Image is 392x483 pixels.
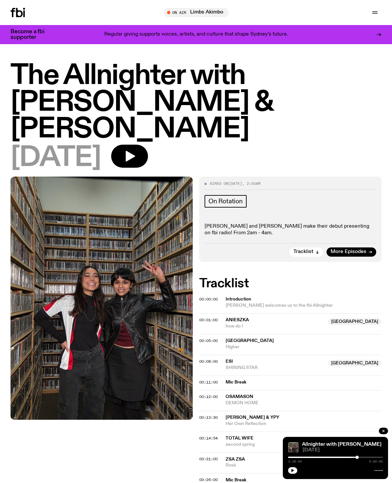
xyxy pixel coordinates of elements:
button: 00:00:00 [199,298,218,301]
button: 00:21:00 [199,457,218,461]
span: , 2:00am [242,181,260,186]
span: 00:13:30 [199,415,218,420]
span: SHINING STAR [226,365,324,371]
span: 5:00:00 [369,460,383,463]
button: 00:13:30 [199,416,218,419]
span: 00:08:00 [199,359,218,364]
h2: Tracklist [199,278,381,290]
span: 3:38:45 [288,460,302,463]
p: [PERSON_NAME] and [PERSON_NAME] make their debut presenting on fbi radio! From 2am - 4am. [205,223,376,236]
p: Regular giving supports voices, artists, and culture that shape Sydney’s future. [104,32,288,38]
span: [DATE] [228,181,242,186]
span: 00:00:00 [199,297,218,302]
span: 00:11:00 [199,380,218,385]
span: 00:26:00 [199,477,218,482]
span: Anieszka [226,318,249,322]
a: On Rotation [205,195,247,208]
span: [PERSON_NAME] welcomes us to the fbi Allnighter [226,303,333,308]
button: 00:05:00 [199,339,218,343]
span: ZSA ZSA [226,457,245,462]
span: 00:12:00 [199,394,218,399]
span: [DATE] [303,448,383,453]
span: Introduction [226,296,378,302]
span: Aired on [210,181,228,186]
button: Tracklist [289,247,323,257]
button: 00:12:00 [199,395,218,399]
span: [DATE] [11,145,101,171]
span: 00:01:00 [199,317,218,323]
span: Her Own Reflection [226,421,381,427]
button: 00:01:00 [199,318,218,322]
h3: Become a fbi supporter [11,29,53,40]
span: 00:21:00 [199,456,218,462]
a: More Episodes [327,247,376,257]
span: More Episodes [331,249,366,254]
span: [GEOGRAPHIC_DATA] [328,318,381,325]
span: Rosé [226,462,324,469]
span: Esi [226,359,233,364]
button: 00:14:54 [199,437,218,440]
span: Higher [226,344,381,350]
span: 00:14:54 [199,436,218,441]
span: Mic Break [226,379,378,385]
span: Total Wife [226,436,254,440]
span: how do I [226,323,324,329]
button: 00:26:00 [199,478,218,482]
span: OsamaSon [226,394,253,399]
span: DEMON HOME [226,400,381,406]
button: On AirLimbs Akimbo [164,8,229,17]
button: 00:08:00 [199,360,218,363]
span: second spring [226,441,381,448]
span: [GEOGRAPHIC_DATA] [226,338,274,343]
span: 00:05:00 [199,338,218,343]
span: [GEOGRAPHIC_DATA] [328,360,381,366]
span: Tracklist [293,249,313,254]
span: [PERSON_NAME] & YPY [226,415,279,420]
span: On Rotation [208,198,243,205]
h1: The Allnighter with [PERSON_NAME] & [PERSON_NAME] [11,63,381,143]
button: 00:11:00 [199,381,218,384]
